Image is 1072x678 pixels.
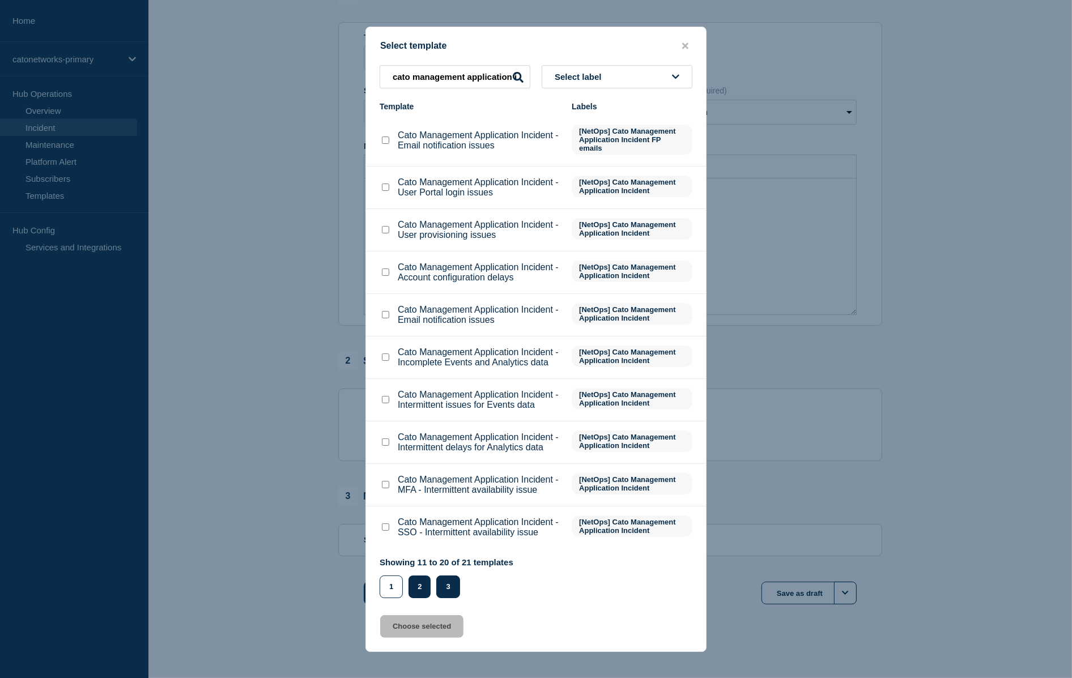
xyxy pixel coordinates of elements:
[382,268,389,276] input: Cato Management Application Incident - Account configuration delays checkbox
[398,262,560,283] p: Cato Management Application Incident - Account configuration delays
[398,347,560,368] p: Cato Management Application Incident - Incomplete Events and Analytics data
[382,311,389,318] input: Cato Management Application Incident - Email notification issues checkbox
[409,575,431,598] button: 2
[398,390,560,410] p: Cato Management Application Incident - Intermittent issues for Events data
[398,177,560,198] p: Cato Management Application Incident - User Portal login issues
[382,353,389,361] input: Cato Management Application Incident - Incomplete Events and Analytics data checkbox
[555,72,606,82] span: Select label
[380,615,463,638] button: Choose selected
[366,41,706,52] div: Select template
[380,557,513,567] p: Showing 11 to 20 of 21 templates
[398,475,560,495] p: Cato Management Application Incident - MFA - Intermittent availability issue
[572,303,692,325] span: [NetOps] Cato Management Application Incident
[382,184,389,191] input: Cato Management Application Incident - User Portal login issues checkbox
[380,575,403,598] button: 1
[572,218,692,240] span: [NetOps] Cato Management Application Incident
[572,388,692,410] span: [NetOps] Cato Management Application Incident
[572,176,692,197] span: [NetOps] Cato Management Application Incident
[382,481,389,488] input: Cato Management Application Incident - MFA - Intermittent availability issue checkbox
[572,261,692,282] span: [NetOps] Cato Management Application Incident
[398,220,560,240] p: Cato Management Application Incident - User provisioning issues
[382,438,389,446] input: Cato Management Application Incident - Intermittent delays for Analytics data checkbox
[382,523,389,531] input: Cato Management Application Incident - SSO - Intermittent availability issue checkbox
[679,41,692,52] button: close button
[542,65,692,88] button: Select label
[398,432,560,453] p: Cato Management Application Incident - Intermittent delays for Analytics data
[398,130,560,151] p: Cato Management Application Incident - Email notification issues
[398,517,560,538] p: Cato Management Application Incident - SSO - Intermittent availability issue
[382,226,389,233] input: Cato Management Application Incident - User provisioning issues checkbox
[382,396,389,403] input: Cato Management Application Incident - Intermittent issues for Events data checkbox
[380,102,560,111] div: Template
[572,515,692,537] span: [NetOps] Cato Management Application Incident
[436,575,460,598] button: 3
[572,346,692,367] span: [NetOps] Cato Management Application Incident
[572,102,692,111] div: Labels
[380,65,530,88] input: Search templates & labels
[572,430,692,452] span: [NetOps] Cato Management Application Incident
[572,125,692,155] span: [NetOps] Cato Management Application Incident FP emails
[398,305,560,325] p: Cato Management Application Incident - Email notification issues
[572,473,692,494] span: [NetOps] Cato Management Application Incident
[382,137,389,144] input: Cato Management Application Incident - Email notification issues checkbox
